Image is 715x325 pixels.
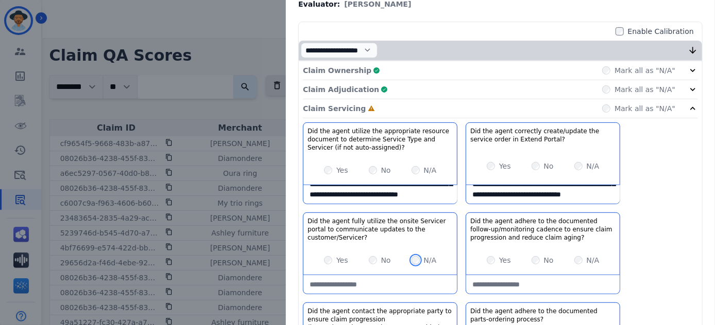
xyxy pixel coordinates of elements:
[544,161,554,171] label: No
[308,217,453,242] h3: Did the agent fully utilize the onsite Servicer portal to communicate updates to the customer/Ser...
[381,165,391,175] label: No
[587,161,600,171] label: N/A
[499,161,511,171] label: Yes
[470,127,616,143] h3: Did the agent correctly create/update the service order in Extend Portal?
[336,255,348,265] label: Yes
[303,103,366,114] p: Claim Servicing
[424,255,437,265] label: N/A
[308,127,453,152] h3: Did the agent utilize the appropriate resource document to determine Service Type and Servicer (i...
[587,255,600,265] label: N/A
[336,165,348,175] label: Yes
[628,26,694,37] label: Enable Calibration
[499,255,511,265] label: Yes
[470,217,616,242] h3: Did the agent adhere to the documented follow-up/monitoring cadence to ensure claim progression a...
[615,84,675,95] label: Mark all as "N/A"
[470,307,616,323] h3: Did the agent adhere to the documented parts-ordering process?
[381,255,391,265] label: No
[615,103,675,114] label: Mark all as "N/A"
[544,255,554,265] label: No
[424,165,437,175] label: N/A
[303,65,371,76] p: Claim Ownership
[303,84,379,95] p: Claim Adjudication
[615,65,675,76] label: Mark all as "N/A"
